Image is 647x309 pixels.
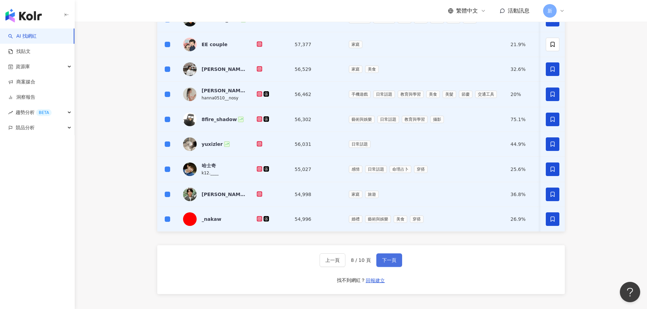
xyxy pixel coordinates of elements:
div: 20% [510,91,532,98]
img: KOL Avatar [183,113,197,126]
a: KOL Avatar8fire_shadow [183,113,246,126]
span: 教育與學習 [402,116,428,123]
span: 繁體中文 [456,7,478,15]
img: KOL Avatar [183,88,197,101]
a: KOL Avatar[PERSON_NAME] [183,62,246,76]
span: 美食 [426,91,440,98]
span: 手機遊戲 [349,91,371,98]
iframe: Help Scout Beacon - Open [620,282,640,302]
span: 穿搭 [414,166,428,173]
span: rise [8,110,13,115]
div: yuxizler [202,141,223,148]
span: k12.____ [202,171,219,175]
a: KOL Avatar[PERSON_NAME] [183,188,246,201]
img: KOL Avatar [183,188,197,201]
span: 資源庫 [16,59,30,74]
span: 家庭 [349,41,362,48]
td: 56,529 [289,57,343,82]
div: 哈士奇 [202,162,216,169]
span: 競品分析 [16,120,35,135]
span: 交通工具 [475,91,497,98]
div: 25.6% [510,166,532,173]
span: 節慶 [459,91,472,98]
a: KOL Avatar_nakaw [183,212,246,226]
div: [PERSON_NAME] [202,87,246,94]
span: 回報建立 [366,278,385,283]
a: KOL Avatar哈士奇k12.____ [183,162,246,176]
span: 上一頁 [325,257,340,263]
button: 上一頁 [320,253,345,267]
a: KOL AvatarEE couple [183,38,246,51]
div: [PERSON_NAME] [202,191,246,198]
div: BETA [36,109,52,116]
span: 日常話題 [377,116,399,123]
div: EE couple [202,41,228,48]
td: 55,027 [289,157,343,182]
div: [PERSON_NAME] [202,66,246,73]
td: 54,998 [289,182,343,207]
img: KOL Avatar [183,38,197,51]
a: searchAI 找網紅 [8,33,37,40]
td: 57,377 [289,32,343,57]
span: 感情 [349,166,362,173]
a: 商案媒合 [8,79,35,85]
img: KOL Avatar [183,212,197,226]
span: 美食 [394,215,407,223]
span: 命理占卜 [390,166,411,173]
span: 藝術與娛樂 [349,116,375,123]
td: 56,302 [289,107,343,132]
span: 家庭 [349,191,362,198]
td: 54,996 [289,207,343,232]
div: 21.9% [510,41,532,48]
img: KOL Avatar [183,162,197,176]
a: 找貼文 [8,48,31,55]
td: 56,462 [289,82,343,107]
div: 26.9% [510,215,532,223]
span: 8 / 10 頁 [351,257,371,263]
a: 洞察報告 [8,94,35,101]
div: 找不到網紅？ [337,277,365,284]
span: 穿搭 [410,215,424,223]
span: 下一頁 [382,257,396,263]
span: 旅遊 [365,191,379,198]
a: KOL Avatar[PERSON_NAME]hanna0510__nosy [183,87,246,101]
span: 日常話題 [365,166,387,173]
button: 下一頁 [376,253,402,267]
div: 8fire_shadow [202,116,237,123]
div: 36.8% [510,191,532,198]
img: logo [5,9,42,22]
button: 回報建立 [365,275,385,286]
div: 75.1% [510,116,532,123]
span: 美髮 [443,91,456,98]
span: 教育與學習 [398,91,424,98]
img: KOL Avatar [183,62,197,76]
span: 日常話題 [349,140,371,148]
span: 活動訊息 [508,7,529,14]
span: 家庭 [349,65,362,73]
img: KOL Avatar [183,137,197,151]
a: KOL Avataryuxizler [183,137,246,151]
span: hanna0510__nosy [202,96,238,100]
td: 56,031 [289,132,343,157]
span: 新 [547,7,552,15]
div: 44.9% [510,140,532,148]
span: 美食 [365,65,379,73]
div: _nakaw [202,216,221,223]
span: 藝術與娛樂 [365,215,391,223]
span: 攝影 [430,116,444,123]
div: 32.6% [510,65,532,73]
span: 婚禮 [349,215,362,223]
span: 日常話題 [373,91,395,98]
span: 趨勢分析 [16,105,52,120]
